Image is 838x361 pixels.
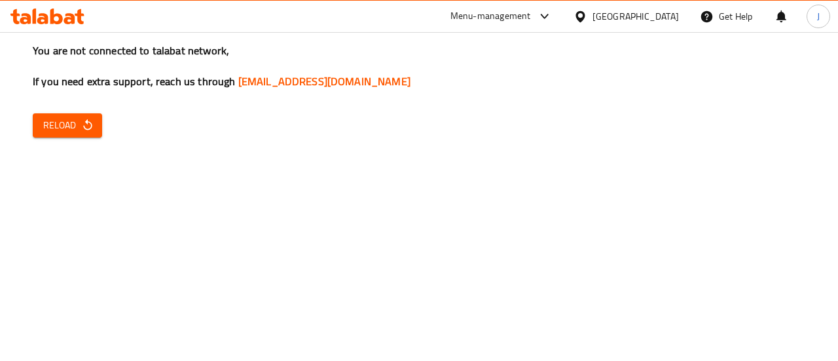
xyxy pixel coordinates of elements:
[238,71,410,91] a: [EMAIL_ADDRESS][DOMAIN_NAME]
[817,9,820,24] span: J
[33,43,805,89] h3: You are not connected to talabat network, If you need extra support, reach us through
[43,117,92,134] span: Reload
[450,9,531,24] div: Menu-management
[33,113,102,138] button: Reload
[592,9,679,24] div: [GEOGRAPHIC_DATA]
